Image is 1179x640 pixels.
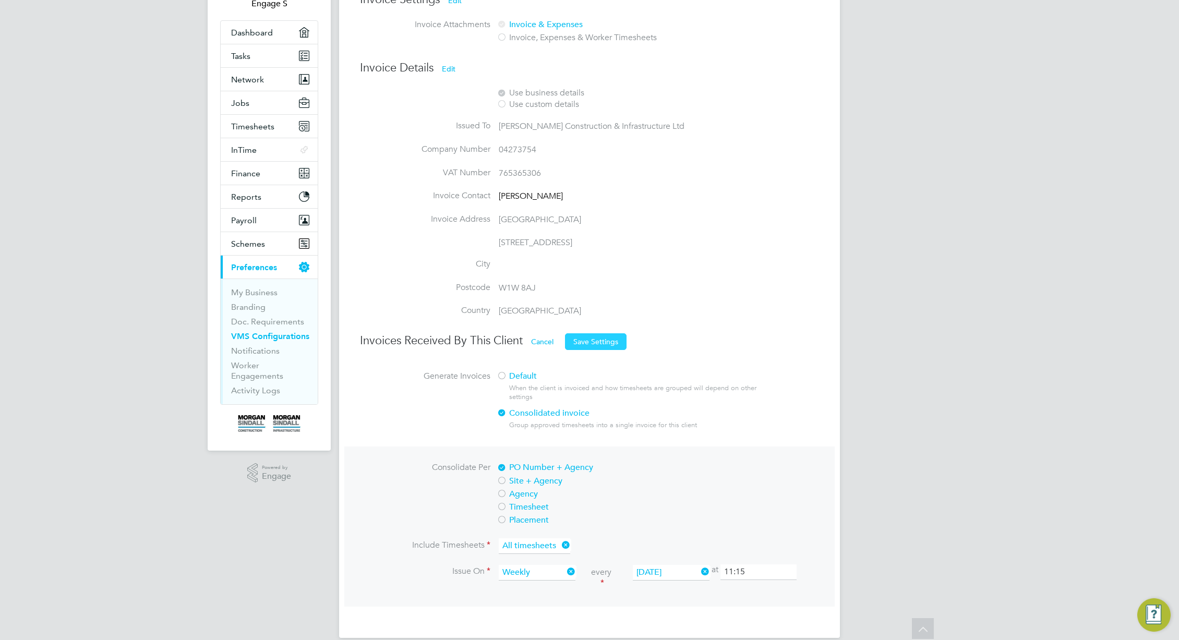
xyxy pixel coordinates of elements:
label: Consolidated invoice [497,408,755,419]
span: Payroll [231,215,257,225]
a: Tasks [221,44,318,67]
button: Preferences [221,256,318,279]
a: Doc. Requirements [231,317,304,327]
span: [GEOGRAPHIC_DATA] [499,306,581,316]
span: [PERSON_NAME] [499,191,563,201]
span: Network [231,75,264,84]
span: Powered by [262,463,291,472]
label: Invoice Address [360,214,490,225]
label: Country [360,305,490,316]
span: at [712,564,718,575]
label: VAT Number [360,167,490,178]
a: Powered byEngage [247,463,292,483]
span: Engage [262,472,291,481]
span: W1W 8AJ [499,283,536,293]
span: Jobs [231,98,249,108]
div: Group approved timesheets into a single invoice for this client [509,421,763,430]
label: City [360,259,490,270]
span: Preferences [231,262,277,272]
button: InTime [221,138,318,161]
span: Dashboard [231,28,273,38]
label: Generate Invoices [360,371,490,382]
div: Use custom details [497,99,763,110]
span: [PERSON_NAME] Construction & Infrastructure Ltd [499,121,684,131]
label: Timesheet [497,502,755,513]
input: Select one [499,538,570,554]
span: Tasks [231,51,250,61]
button: Schemes [221,232,318,255]
span: [STREET_ADDRESS] [499,237,572,248]
button: Finance [221,162,318,185]
button: Payroll [221,209,318,232]
span: Reports [231,192,261,202]
h3: Invoice Details [360,61,819,77]
div: Use business details [497,88,763,99]
label: Site + Agency [497,476,755,487]
a: Activity Logs [231,385,280,395]
button: Network [221,68,318,91]
button: Cancel [523,333,562,350]
label: Default [497,371,755,382]
button: Reports [221,185,318,208]
span: Finance [231,168,260,178]
a: Go to home page [220,415,318,432]
label: Issue On [360,566,490,577]
button: Save Settings [565,333,627,350]
span: 04273754 [499,144,536,155]
a: My Business [231,287,278,297]
label: Issued To [360,120,490,131]
div: Preferences [221,279,318,404]
label: Placement [497,515,755,526]
input: Select one [499,565,575,581]
a: Dashboard [221,21,318,44]
a: Worker Engagements [231,360,283,381]
span: Schemes [231,239,265,249]
span: 765365306 [499,168,541,178]
span: InTime [231,145,257,155]
label: Postcode [360,282,490,293]
input: Select one [633,565,709,581]
button: Edit [434,61,464,77]
a: Notifications [231,346,280,356]
button: Timesheets [221,115,318,138]
label: PO Number + Agency [497,462,755,473]
a: VMS Configurations [231,331,309,341]
label: Company Number [360,144,490,155]
span: Timesheets [231,122,274,131]
label: Agency [497,489,755,500]
h3: Invoices Received By This Client [360,333,819,350]
span: [GEOGRAPHIC_DATA] [499,214,581,225]
button: Jobs [221,91,318,114]
label: Invoice Contact [360,190,490,201]
label: Consolidate Per [360,462,490,473]
div: When the client is invoiced and how timesheets are grouped will depend on other settings [509,384,763,402]
div: every [578,567,624,578]
a: Branding [231,302,266,312]
label: Include Timesheets [360,540,490,551]
button: Engage Resource Center [1137,598,1171,632]
img: morgansindall-logo-retina.png [238,415,300,432]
